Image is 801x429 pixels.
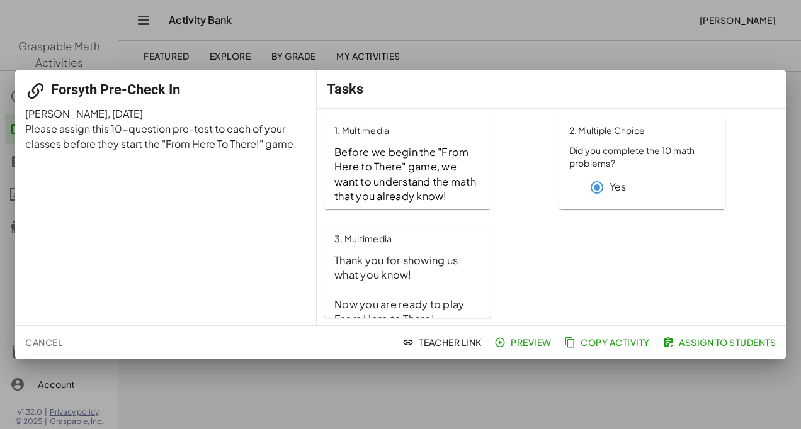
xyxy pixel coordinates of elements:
a: 3. MultimediaThank you for showing us what you know!Now you are ready to play From Here to There! [324,225,778,318]
p: Please assign this 10-question pre-test to each of your classes before they start the "From Here ... [25,121,307,152]
span: Teacher Link [405,337,482,348]
span: , [DATE] [108,107,143,120]
span: Preview [497,337,552,348]
button: Assign to Students [660,331,781,354]
span: Now you are ready to play From Here to There! [334,298,467,325]
p: Did you complete the 10 math problems? [569,145,715,170]
span: Before we begin the "From Here to There" game, we want to understand the math that you already know! [334,145,478,203]
span: Assign to Students [665,337,776,348]
p: Yes [610,180,626,194]
span: 3. Multimedia [334,233,392,244]
button: Copy Activity [562,331,655,354]
button: Teacher Link [400,331,487,354]
span: Copy Activity [567,337,650,348]
button: Cancel [20,331,67,354]
a: 1. MultimediaBefore we begin the "From Here to There" game, we want to understand the math that y... [324,116,543,209]
span: Forsyth Pre-Check In [51,82,180,97]
span: Cancel [25,337,62,348]
span: Thank you for showing us what you know! [334,253,460,281]
span: 2. Multiple Choice [569,125,645,136]
button: Preview [492,331,557,354]
div: Tasks [317,70,786,108]
a: 2. Multiple ChoiceDid you complete the 10 math problems?Yes [559,116,778,209]
span: 1. Multimedia [334,125,389,136]
span: [PERSON_NAME] [25,107,108,120]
